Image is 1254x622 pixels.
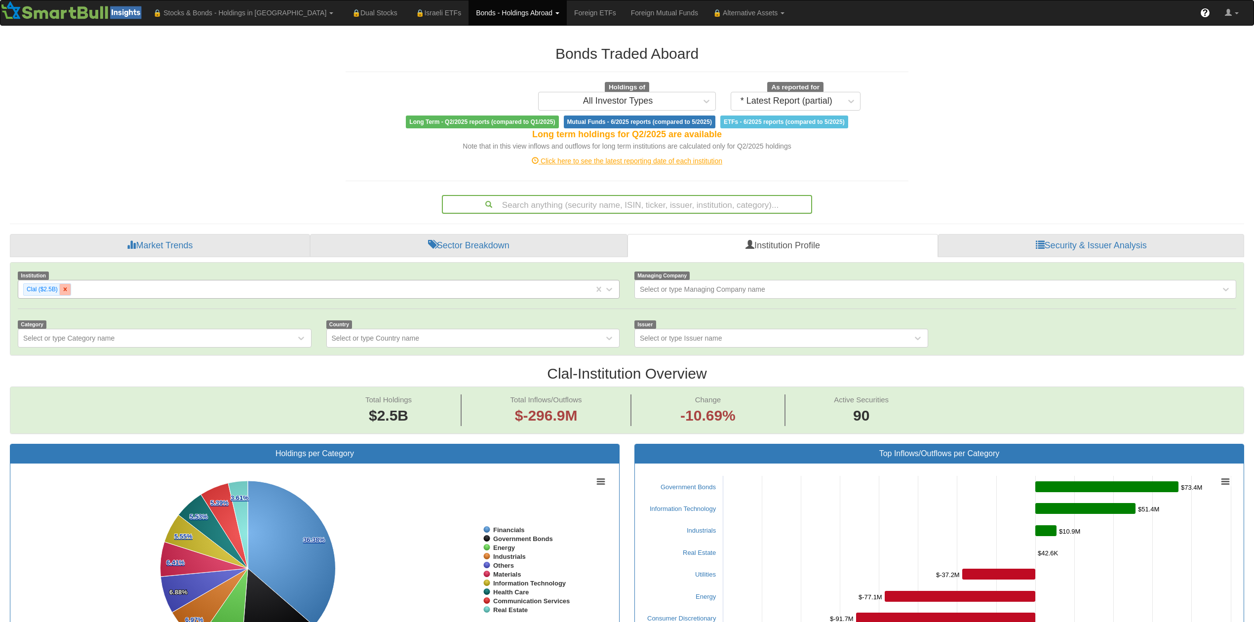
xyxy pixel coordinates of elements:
[493,526,525,534] tspan: Financials
[146,0,341,25] a: 🔒 Stocks & Bonds - Holdings in [GEOGRAPHIC_DATA]
[567,0,624,25] a: Foreign ETFs
[493,544,515,551] tspan: Energy
[346,45,908,62] h2: Bonds Traded Aboard
[493,606,528,614] tspan: Real Estate
[605,82,649,93] span: Holdings of
[338,156,916,166] div: Click here to see the latest reporting date of each institution
[859,593,882,601] tspan: $-77.1M
[365,395,412,404] span: Total Holdings
[210,499,229,506] tspan: 5.39%
[642,449,1236,458] h3: Top Inflows/Outflows per Category
[1138,505,1159,513] tspan: $51.4M
[680,405,736,427] span: -10.69%
[741,96,832,106] div: * Latest Report (partial)
[24,284,59,295] div: Clal ($2.5B)
[0,0,146,20] img: Smartbull
[174,533,193,540] tspan: 5.55%
[1203,8,1208,18] span: ?
[493,580,566,587] tspan: Information Technology
[1038,549,1058,557] tspan: $42.6K
[624,0,705,25] a: Foreign Mutual Funds
[166,559,185,566] tspan: 6.41%
[406,116,558,128] span: Long Term - Q2/2025 reports (compared to Q1/2025)
[469,0,567,25] a: Bonds - Holdings Abroad
[695,395,721,404] span: Change
[705,0,792,25] a: 🔒 Alternative Assets
[443,196,811,213] div: Search anything (security name, ISIN, ticker, issuer, institution, category)...
[1059,528,1080,535] tspan: $10.9M
[493,562,514,569] tspan: Others
[634,320,656,329] span: Issuer
[493,597,570,605] tspan: Communication Services
[303,536,325,544] tspan: 36.38%
[640,333,722,343] div: Select or type Issuer name
[510,395,582,404] span: Total Inflows/Outflows
[369,407,408,424] span: $2.5B
[640,284,765,294] div: Select or type Managing Company name
[346,128,908,141] div: Long term holdings for Q2/2025 are available
[493,588,529,596] tspan: Health Care
[936,571,960,579] tspan: $-37.2M
[231,494,249,502] tspan: 3.61%
[18,320,46,329] span: Category
[834,405,889,427] span: 90
[650,505,716,512] a: Information Technology
[720,116,848,128] span: ETFs - 6/2025 reports (compared to 5/2025)
[18,272,49,280] span: Institution
[767,82,823,93] span: As reported for
[687,527,716,534] a: Industrials
[1193,0,1217,25] a: ?
[634,272,690,280] span: Managing Company
[627,234,939,258] a: Institution Profile
[683,549,716,556] a: Real Estate
[310,234,627,258] a: Sector Breakdown
[564,116,715,128] span: Mutual Funds - 6/2025 reports (compared to 5/2025)
[834,395,889,404] span: Active Securities
[23,333,115,343] div: Select or type Category name
[493,535,553,543] tspan: Government Bonds
[938,234,1244,258] a: Security & Issuer Analysis
[10,234,310,258] a: Market Trends
[493,553,526,560] tspan: Industrials
[190,513,208,520] tspan: 5.53%
[1181,484,1202,491] tspan: $73.4M
[515,407,578,424] span: $-296.9M
[583,96,653,106] div: All Investor Types
[493,571,521,578] tspan: Materials
[661,483,716,491] a: Government Bonds
[341,0,404,25] a: 🔒Dual Stocks
[696,593,716,600] a: Energy
[169,588,188,596] tspan: 6.88%
[326,320,353,329] span: Country
[405,0,469,25] a: 🔒Israeli ETFs
[332,333,419,343] div: Select or type Country name
[647,615,716,622] a: Consumer Discretionary
[10,365,1244,382] h2: Clal - Institution Overview
[18,449,612,458] h3: Holdings per Category
[695,571,716,578] a: Utilities
[346,141,908,151] div: Note that in this view inflows and outflows for long term institutions are calculated only for Q2...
